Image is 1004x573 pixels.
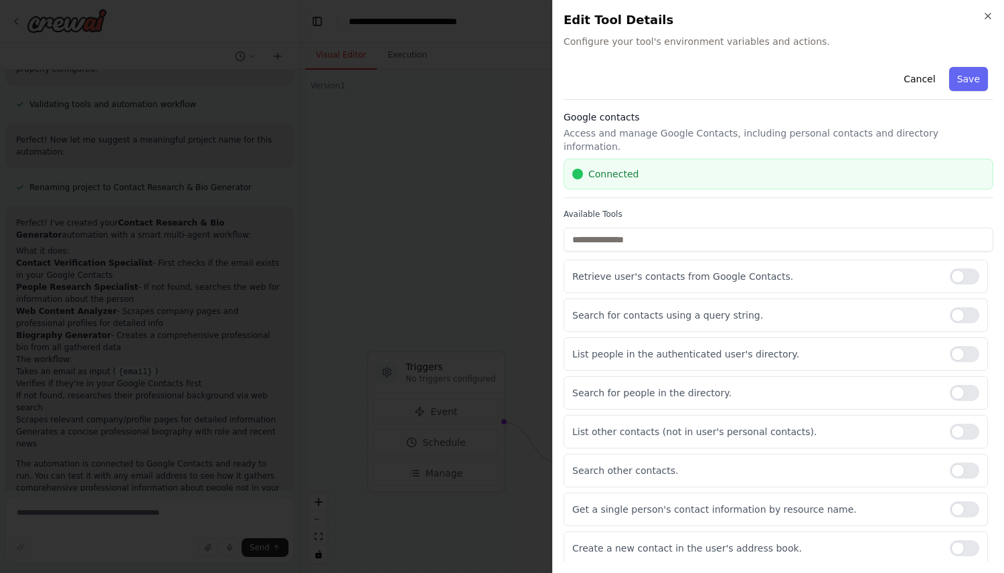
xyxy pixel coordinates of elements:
[564,110,993,124] h3: Google contacts
[572,347,939,361] p: List people in the authenticated user's directory.
[572,309,939,322] p: Search for contacts using a query string.
[572,503,939,516] p: Get a single person's contact information by resource name.
[564,127,993,153] p: Access and manage Google Contacts, including personal contacts and directory information.
[896,67,943,91] button: Cancel
[588,167,639,181] span: Connected
[949,67,988,91] button: Save
[572,464,939,477] p: Search other contacts.
[572,425,939,438] p: List other contacts (not in user's personal contacts).
[572,542,939,555] p: Create a new contact in the user's address book.
[564,35,993,48] span: Configure your tool's environment variables and actions.
[572,386,939,400] p: Search for people in the directory.
[572,270,939,283] p: Retrieve user's contacts from Google Contacts.
[564,11,993,29] h2: Edit Tool Details
[564,209,993,220] label: Available Tools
